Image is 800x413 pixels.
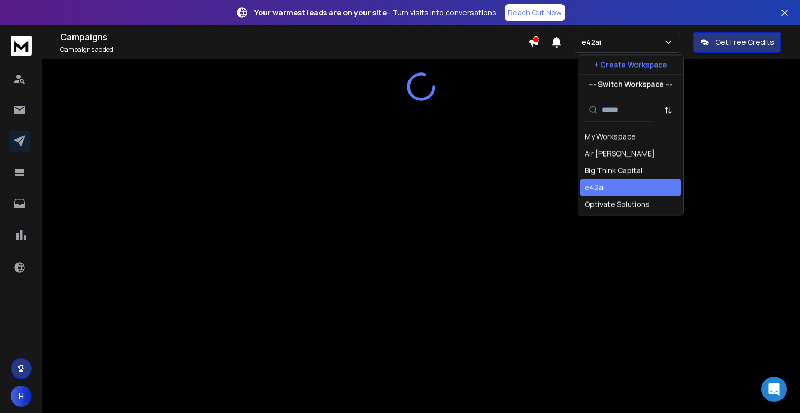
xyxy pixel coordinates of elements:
button: + Create Workspace [578,56,683,75]
a: Reach Out Now [505,4,565,21]
div: Air [PERSON_NAME] [585,149,655,159]
button: Sort by Sort A-Z [658,99,679,121]
p: Campaigns added [60,45,528,54]
div: Open Intercom Messenger [761,377,787,402]
strong: Your warmest leads are on your site [254,7,387,17]
p: --- Switch Workspace --- [589,79,673,90]
p: Reach Out Now [508,7,562,18]
p: – Turn visits into conversations [254,7,496,18]
div: Optivate Solutions [585,199,650,210]
div: Big Think Capital [585,166,642,176]
div: My Workspace [585,132,636,142]
button: H [11,386,32,407]
p: e42ai [581,37,605,48]
button: Get Free Credits [693,32,781,53]
p: Get Free Credits [715,37,774,48]
div: e42ai [585,182,605,193]
p: + Create Workspace [594,60,667,70]
img: logo [11,36,32,56]
h1: Campaigns [60,31,528,43]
